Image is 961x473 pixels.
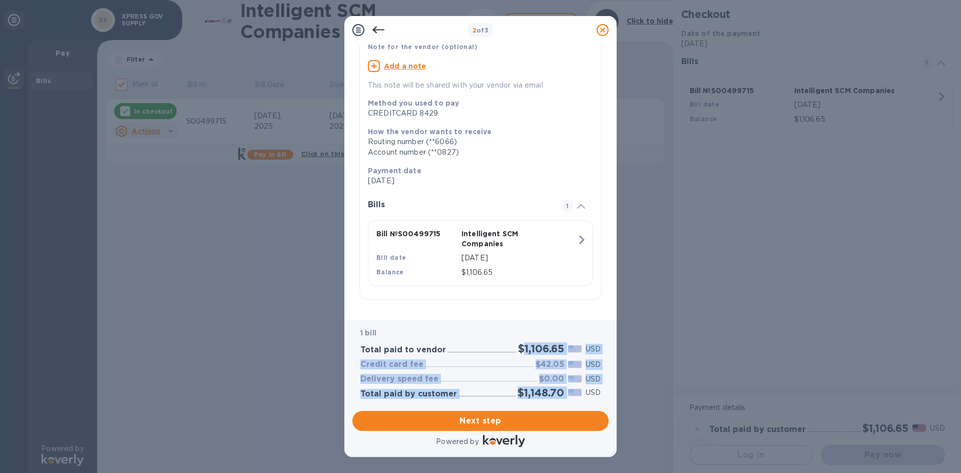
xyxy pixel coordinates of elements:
u: Add a note [384,62,426,70]
p: [DATE] [368,176,585,186]
h2: $1,148.70 [518,386,564,399]
p: USD [586,374,601,384]
div: Note for the vendor (optional)Add a noteThis note will be shared with your vendor via email [368,13,593,91]
p: [DATE] [461,253,577,263]
p: USD [586,344,601,354]
b: How the vendor wants to receive [368,128,492,136]
img: USD [568,345,582,352]
div: CREDITCARD 8429 [368,108,585,119]
h3: Total paid to vendor [360,345,446,355]
img: USD [568,361,582,368]
button: Next step [352,411,609,431]
img: USD [568,375,582,382]
b: Note for the vendor (optional) [368,43,477,51]
img: Logo [483,435,525,447]
b: 1 bill [360,329,376,337]
img: USD [568,389,582,396]
p: This note will be shared with your vendor via email [368,80,593,91]
p: Powered by [436,436,478,447]
b: of 3 [472,27,489,34]
h3: Bills [368,200,549,210]
span: 1 [561,200,573,212]
h3: Total paid by customer [360,389,457,399]
div: Account number (**0827) [368,147,585,158]
p: $1,106.65 [461,267,577,278]
h3: Credit card fee [360,360,423,369]
b: Bill date [376,254,406,261]
button: Bill №S00499715Intelligent SCM CompaniesBill date[DATE]Balance$1,106.65 [368,220,593,286]
h3: $42.05 [536,360,564,369]
p: USD [586,359,601,370]
h3: $0.00 [539,374,564,384]
p: Intelligent SCM Companies [461,229,543,249]
b: Balance [376,268,404,276]
h2: $1,106.65 [518,342,564,355]
div: Routing number (**6066) [368,137,585,147]
b: Method you used to pay [368,99,459,107]
h3: Delivery speed fee [360,374,438,384]
span: 2 [472,27,476,34]
p: Bill № S00499715 [376,229,457,239]
b: Payment date [368,167,421,175]
p: USD [586,387,601,398]
span: Next step [360,415,601,427]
